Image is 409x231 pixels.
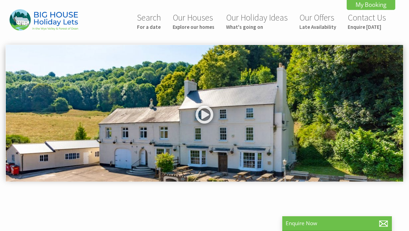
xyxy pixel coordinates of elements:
[299,24,336,30] small: Late Availability
[137,12,161,30] a: SearchFor a date
[173,24,214,30] small: Explore our homes
[226,24,288,30] small: What's going on
[10,9,78,30] img: Big House Holiday Lets
[348,24,386,30] small: Enquire [DATE]
[137,24,161,30] small: For a date
[286,220,388,227] p: Enquire Now
[226,12,288,30] a: Our Holiday IdeasWhat's going on
[173,12,214,30] a: Our HousesExplore our homes
[348,12,386,30] a: Contact UsEnquire [DATE]
[299,12,336,30] a: Our OffersLate Availability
